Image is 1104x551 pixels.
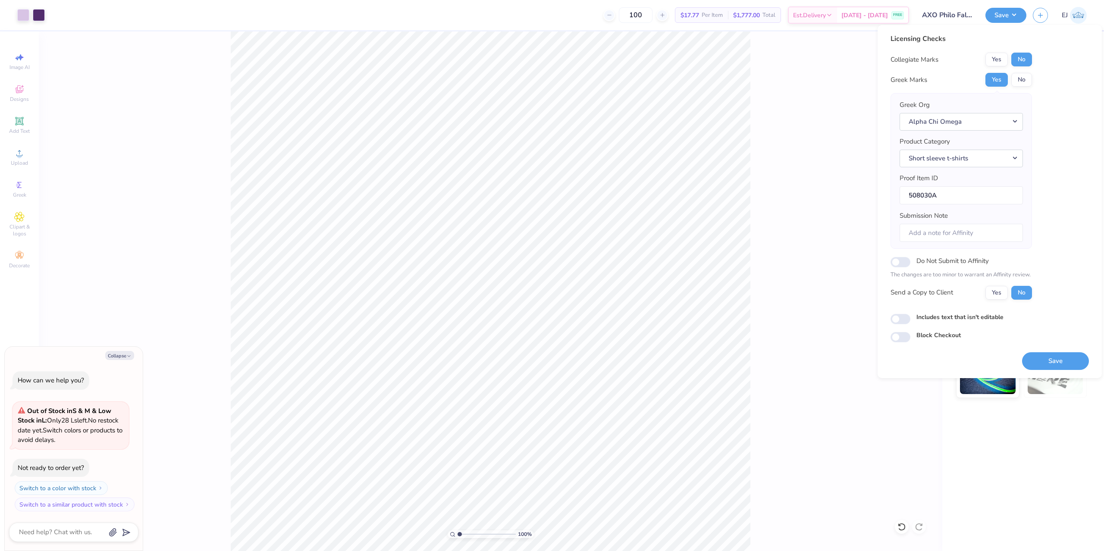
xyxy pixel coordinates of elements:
[1011,53,1032,66] button: No
[105,351,134,360] button: Collapse
[916,331,961,340] label: Block Checkout
[702,11,723,20] span: Per Item
[18,407,122,445] span: Only 28 Ls left. Switch colors or products to avoid delays.
[793,11,826,20] span: Est. Delivery
[985,53,1008,66] button: Yes
[762,11,775,20] span: Total
[13,191,26,198] span: Greek
[893,12,902,18] span: FREE
[900,150,1023,167] button: Short sleeve t-shirts
[1011,73,1032,87] button: No
[900,137,950,147] label: Product Category
[18,463,84,472] div: Not ready to order yet?
[891,288,953,297] div: Send a Copy to Client
[681,11,699,20] span: $17.77
[900,173,938,183] label: Proof Item ID
[9,128,30,135] span: Add Text
[733,11,760,20] span: $1,777.00
[4,223,34,237] span: Clipart & logos
[15,498,135,511] button: Switch to a similar product with stock
[900,113,1023,131] button: Alpha Chi Omega
[891,55,938,65] div: Collegiate Marks
[916,6,979,24] input: Untitled Design
[518,530,532,538] span: 100 %
[98,485,103,491] img: Switch to a color with stock
[900,100,930,110] label: Greek Org
[10,96,29,103] span: Designs
[1062,7,1087,24] a: EJ
[1062,10,1068,20] span: EJ
[18,416,119,435] span: No restock date yet.
[11,160,28,166] span: Upload
[1011,286,1032,300] button: No
[985,286,1008,300] button: Yes
[891,34,1032,44] div: Licensing Checks
[125,502,130,507] img: Switch to a similar product with stock
[916,255,989,266] label: Do Not Submit to Affinity
[18,376,84,385] div: How can we help you?
[619,7,652,23] input: – –
[916,313,1004,322] label: Includes text that isn't editable
[1070,7,1087,24] img: Edgardo Jr
[900,211,948,221] label: Submission Note
[985,8,1026,23] button: Save
[841,11,888,20] span: [DATE] - [DATE]
[891,271,1032,279] p: The changes are too minor to warrant an Affinity review.
[1022,352,1089,370] button: Save
[985,73,1008,87] button: Yes
[900,224,1023,242] input: Add a note for Affinity
[9,64,30,71] span: Image AI
[15,481,108,495] button: Switch to a color with stock
[27,407,92,415] strong: Out of Stock in S & M
[9,262,30,269] span: Decorate
[891,75,927,85] div: Greek Marks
